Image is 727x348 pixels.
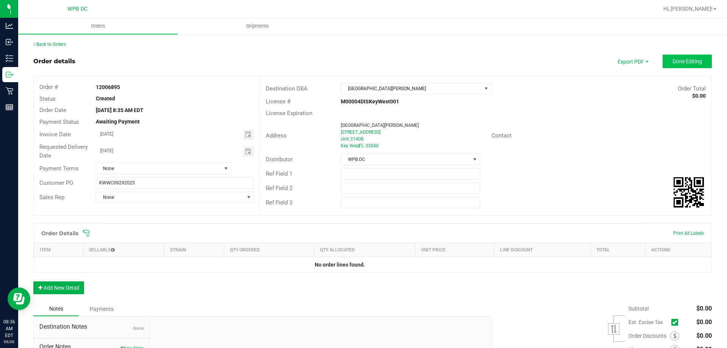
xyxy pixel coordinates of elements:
[629,306,649,312] span: Subtotal
[494,243,590,257] th: Line Discount
[39,179,73,186] span: Customer PO
[96,119,140,125] strong: Awaiting Payment
[266,110,312,117] span: License Expiration
[266,132,287,139] span: Address
[696,305,712,312] span: $0.00
[96,84,120,90] strong: 12006895
[629,333,670,339] span: Order Discounts
[96,95,115,101] strong: Created
[341,136,363,142] span: Unit 3140B
[610,55,655,68] li: Export PDF
[39,144,88,159] span: Requested Delivery Date
[266,185,292,192] span: Ref Field 2
[3,339,15,345] p: 09/26
[67,6,87,12] span: WPB DC
[646,243,711,257] th: Actions
[39,119,79,125] span: Payment Status
[39,107,66,114] span: Order Date
[33,57,75,66] div: Order details
[164,243,224,257] th: Strain
[591,243,646,257] th: Total
[341,130,381,135] span: [STREET_ADDRESS]
[266,98,290,105] span: License #
[341,98,399,105] strong: M00004DISKeyWest001
[6,71,13,78] inline-svg: Outbound
[415,243,494,257] th: Unit Price
[3,318,15,339] p: 08:36 AM EDT
[6,22,13,30] inline-svg: Analytics
[6,103,13,111] inline-svg: Reports
[33,281,84,294] button: Add New Detail
[341,123,419,128] span: [GEOGRAPHIC_DATA][PERSON_NAME]
[39,194,64,201] span: Sales Rep
[96,163,222,174] span: None
[243,146,254,157] span: Toggle calendar
[692,93,706,99] strong: $0.00
[672,58,702,64] span: Done Editing
[663,6,713,12] span: Hi, [PERSON_NAME]!
[359,143,364,148] span: FL
[18,18,178,34] a: Orders
[39,165,79,172] span: Payment Terms
[81,23,115,30] span: Orders
[243,129,254,140] span: Toggle calendar
[236,23,279,30] span: Shipments
[8,287,30,310] iframe: Resource center
[41,230,78,236] h1: Order Details
[33,42,66,47] a: Back to Orders
[266,170,292,177] span: Ref Field 1
[315,262,365,268] strong: No order lines found.
[266,156,293,163] span: Distributor
[96,107,144,113] strong: [DATE] 8:35 AM EDT
[6,55,13,62] inline-svg: Inventory
[79,302,124,316] div: Payments
[83,243,164,257] th: Sellable
[696,332,712,339] span: $0.00
[358,143,359,148] span: ,
[341,143,360,148] span: Key West
[6,87,13,95] inline-svg: Retail
[629,319,668,325] span: Est. Excise Tax
[314,243,415,257] th: Qty Allocated
[39,322,144,331] span: Destination Notes
[674,177,704,208] qrcode: 12006895
[671,317,682,328] span: Calculate excise tax
[96,192,244,203] span: None
[696,318,712,326] span: $0.00
[133,326,144,331] span: None
[266,85,307,92] span: Destination DBA
[678,85,706,92] span: Order Total
[39,84,58,91] span: Order #
[33,302,79,316] div: Notes
[663,55,712,68] button: Done Editing
[178,18,337,34] a: Shipments
[674,177,704,208] img: Scan me!
[365,143,379,148] span: 33040
[224,243,314,257] th: Qty Ordered
[266,199,292,206] span: Ref Field 3
[341,154,470,165] span: WPB DC
[491,132,512,139] span: Contact
[6,38,13,46] inline-svg: Inbound
[39,95,56,102] span: Status
[39,131,71,138] span: Invoice Date
[341,83,481,94] span: [GEOGRAPHIC_DATA][PERSON_NAME]
[34,243,83,257] th: Item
